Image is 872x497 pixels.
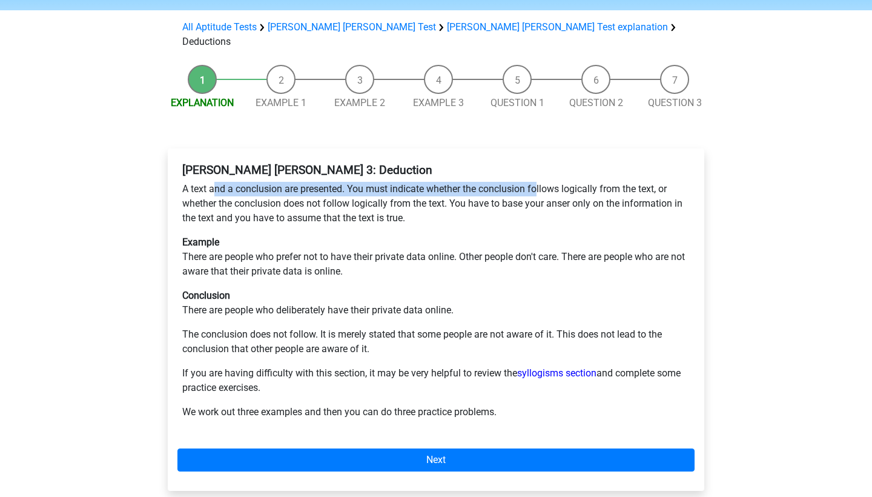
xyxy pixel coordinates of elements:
[177,20,695,49] div: Deductions
[182,235,690,279] p: There are people who prefer not to have their private data online. Other people don't care. There...
[182,405,690,419] p: We work out three examples and then you can do three practice problems.
[182,327,690,356] p: The conclusion does not follow. It is merely stated that some people are not aware of it. This do...
[182,163,432,177] b: [PERSON_NAME] [PERSON_NAME] 3: Deduction
[490,97,544,108] a: Question 1
[182,182,690,225] p: A text and a conclusion are presented. You must indicate whether the conclusion follows logically...
[268,21,436,33] a: [PERSON_NAME] [PERSON_NAME] Test
[334,97,385,108] a: Example 2
[182,21,257,33] a: All Aptitude Tests
[648,97,702,108] a: Question 3
[177,449,695,472] a: Next
[182,290,230,301] b: Conclusion
[182,236,219,248] b: Example
[171,97,234,108] a: Explanation
[182,289,690,318] p: There are people who deliberately have their private data online.
[256,97,306,108] a: Example 1
[447,21,668,33] a: [PERSON_NAME] [PERSON_NAME] Test explanation
[517,367,596,379] a: syllogisms section
[182,366,690,395] p: If you are having difficulty with this section, it may be very helpful to review the and complete...
[569,97,623,108] a: Question 2
[413,97,464,108] a: Example 3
